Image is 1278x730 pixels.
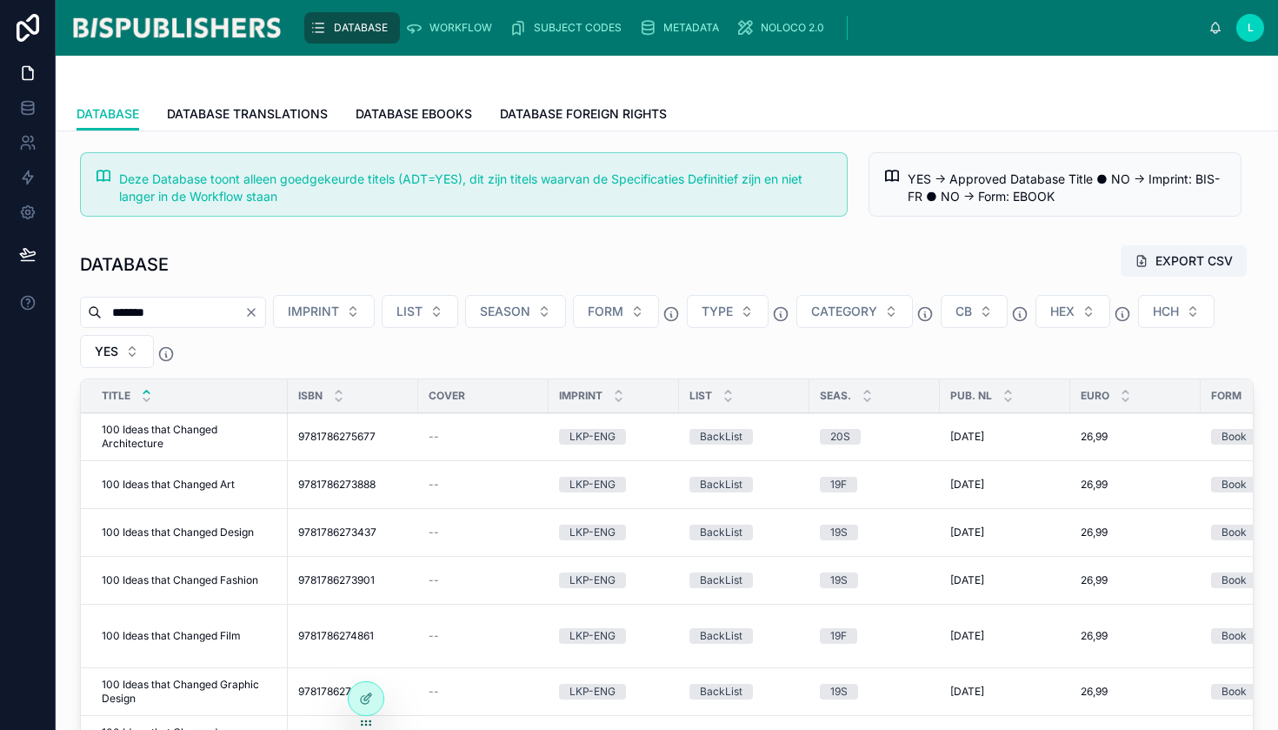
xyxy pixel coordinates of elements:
[102,629,241,643] span: 100 Ideas that Changed Film
[569,573,616,588] div: LKP-ENG
[1081,430,1108,444] span: 26,99
[400,12,504,44] a: WORKFLOW
[102,629,277,643] a: 100 Ideas that Changed Film
[569,429,616,445] div: LKP-ENG
[102,573,277,587] a: 100 Ideas that Changed Fashion
[1138,295,1215,328] button: Select Button
[119,171,802,204] span: Deze Database toont alleen goedgekeurde titels (ADT=YES), dit zijn titels waarvan de Specificatie...
[820,389,851,403] span: SEAS.
[689,429,799,445] a: BackList
[950,430,984,444] span: [DATE]
[429,478,439,492] span: --
[1081,526,1108,539] span: 26,99
[1035,295,1110,328] button: Select Button
[950,573,984,587] span: [DATE]
[559,477,669,492] a: LKP-ENG
[830,477,847,492] div: 19F
[80,252,169,277] h1: DATABASE
[102,573,258,587] span: 100 Ideas that Changed Fashion
[820,573,929,588] a: 19S
[950,629,984,643] span: [DATE]
[298,478,408,492] a: 9781786273888
[689,389,712,403] span: LIST
[955,303,972,320] span: CB
[820,429,929,445] a: 20S
[1221,477,1247,492] div: Book
[500,98,667,133] a: DATABASE FOREIGN RIGHTS
[731,12,836,44] a: NOLOCO 2.0
[429,478,538,492] a: --
[1081,573,1108,587] span: 26,99
[1081,478,1190,492] a: 26,99
[298,526,376,539] span: 9781786273437
[534,21,622,35] span: SUBJECT CODES
[830,573,848,588] div: 19S
[569,477,616,492] div: LKP-ENG
[500,105,667,123] span: DATABASE FOREIGN RIGHTS
[77,98,139,131] a: DATABASE
[700,477,742,492] div: BackList
[429,430,439,444] span: --
[297,9,1208,47] div: scrollable content
[1081,478,1108,492] span: 26,99
[356,105,472,123] span: DATABASE EBOOKS
[102,423,277,451] a: 100 Ideas that Changed Architecture
[480,303,530,320] span: SEASON
[569,525,616,540] div: LKP-ENG
[559,684,669,700] a: LKP-ENG
[1050,303,1075,320] span: HEX
[689,573,799,588] a: BackList
[687,295,769,328] button: Select Button
[820,628,929,644] a: 19F
[504,12,634,44] a: SUBJECT CODES
[1221,684,1247,700] div: Book
[820,525,929,540] a: 19S
[102,526,277,539] a: 100 Ideas that Changed Design
[382,295,458,328] button: Select Button
[167,105,328,123] span: DATABASE TRANSLATIONS
[588,303,623,320] span: FORM
[429,526,439,539] span: --
[167,98,328,133] a: DATABASE TRANSLATIONS
[830,429,850,445] div: 20S
[700,429,742,445] div: BackList
[1081,430,1190,444] a: 26,99
[1211,389,1241,403] span: FORM
[1121,245,1247,277] button: EXPORT CSV
[941,295,1008,328] button: Select Button
[102,678,277,706] a: 100 Ideas that Changed Graphic Design
[950,478,984,492] span: [DATE]
[1221,429,1247,445] div: Book
[811,303,877,320] span: CATEGORY
[298,573,375,587] span: 9781786273901
[304,12,400,44] a: DATABASE
[559,389,602,403] span: IMPRINT
[298,526,408,539] a: 9781786273437
[70,14,283,42] img: App logo
[429,573,538,587] a: --
[569,684,616,700] div: LKP-ENG
[689,525,799,540] a: BackList
[950,526,1060,539] a: [DATE]
[119,171,833,205] div: Deze Database toont alleen goedgekeurde titels (ADT=YES), dit zijn titels waarvan de Specificatie...
[689,628,799,644] a: BackList
[102,478,277,492] a: 100 Ideas that Changed Art
[429,629,439,643] span: --
[298,629,374,643] span: 9781786274861
[830,628,847,644] div: 19F
[1081,573,1190,587] a: 26,99
[1248,21,1254,35] span: L
[429,573,439,587] span: --
[796,295,913,328] button: Select Button
[761,21,824,35] span: NOLOCO 2.0
[102,478,235,492] span: 100 Ideas that Changed Art
[1081,629,1190,643] a: 26,99
[298,629,408,643] a: 9781786274861
[429,629,538,643] a: --
[298,430,408,444] a: 9781786275677
[298,478,376,492] span: 9781786273888
[102,389,130,403] span: TITLE
[830,525,848,540] div: 19S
